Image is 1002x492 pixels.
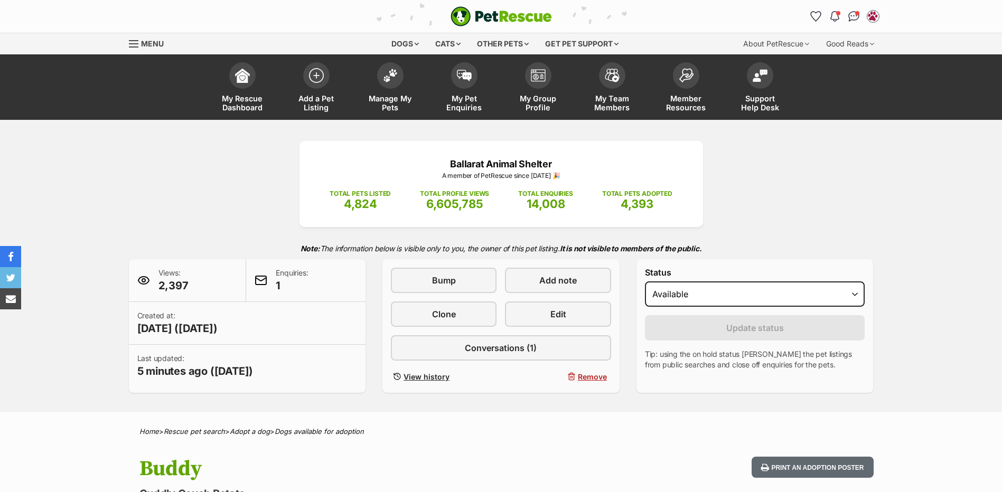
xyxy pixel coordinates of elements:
[588,94,636,112] span: My Team Members
[205,57,279,120] a: My Rescue Dashboard
[139,427,159,436] a: Home
[505,369,611,384] button: Remove
[432,308,456,320] span: Clone
[830,11,839,22] img: notifications-46538b983faf8c2785f20acdc204bb7945ddae34d4c08c2a6579f10ce5e182be.svg
[726,321,784,334] span: Update status
[441,94,488,112] span: My Pet Enquiries
[158,278,189,293] span: 2,397
[279,57,353,120] a: Add a Pet Listing
[275,427,364,436] a: Dogs available for adoption
[391,369,497,384] a: View history
[505,301,611,327] a: Edit
[404,371,450,382] span: View history
[465,342,537,354] span: Conversations (1)
[736,33,817,54] div: About PetRescue
[602,189,672,198] p: TOTAL PETS ADOPTED
[451,6,552,26] img: logo-e224e6f780fb5917bec1dbf3a21bbac754714ae5b6737aabdf751b685950b380.svg
[531,69,546,82] img: group-profile-icon-3fa3cf56718a62981997c0bc7e787c4b2cf8bcc04b72c1350f741eb67cf2f40e.svg
[457,70,472,81] img: pet-enquiries-icon-7e3ad2cf08bfb03b45e93fb7055b45f3efa6380592205ae92323e6603595dc1f.svg
[679,68,694,82] img: member-resources-icon-8e73f808a243e03378d46382f2149f9095a855e16c252ad45f914b54edf8863c.svg
[865,8,882,25] button: My account
[808,8,882,25] ul: Account quick links
[560,244,702,253] strong: It is not visible to members of the public.
[518,189,573,198] p: TOTAL ENQUIRIES
[539,274,577,287] span: Add note
[384,33,426,54] div: Dogs
[846,8,863,25] a: Conversations
[808,8,825,25] a: Favourites
[538,33,626,54] div: Get pet support
[158,268,189,293] p: Views:
[276,268,308,293] p: Enquiries:
[428,33,468,54] div: Cats
[426,197,483,211] span: 6,605,785
[505,268,611,293] a: Add note
[736,94,784,112] span: Support Help Desk
[848,11,859,22] img: chat-41dd97257d64d25036548639549fe6c8038ab92f7586957e7f3b1b290dea8141.svg
[383,69,398,82] img: manage-my-pets-icon-02211641906a0b7f246fdf0571729dbe1e7629f14944591b6c1af311fb30b64b.svg
[501,57,575,120] a: My Group Profile
[137,364,254,379] span: 5 minutes ago ([DATE])
[353,57,427,120] a: Manage My Pets
[164,427,225,436] a: Rescue pet search
[645,268,865,277] label: Status
[723,57,797,120] a: Support Help Desk
[219,94,266,112] span: My Rescue Dashboard
[113,428,889,436] div: > > >
[141,39,164,48] span: Menu
[129,33,171,52] a: Menu
[230,427,270,436] a: Adopt a dog
[451,6,552,26] a: PetRescue
[330,189,391,198] p: TOTAL PETS LISTED
[391,335,611,361] a: Conversations (1)
[514,94,562,112] span: My Group Profile
[432,274,456,287] span: Bump
[550,308,566,320] span: Edit
[129,238,874,259] p: The information below is visible only to you, the owner of this pet listing.
[819,33,882,54] div: Good Reads
[470,33,536,54] div: Other pets
[578,371,607,382] span: Remove
[344,197,377,211] span: 4,824
[293,94,340,112] span: Add a Pet Listing
[753,69,767,82] img: help-desk-icon-fdf02630f3aa405de69fd3d07c3f3aa587a6932b1a1747fa1d2bba05be0121f9.svg
[752,457,873,478] button: Print an adoption poster
[662,94,710,112] span: Member Resources
[649,57,723,120] a: Member Resources
[391,268,497,293] a: Bump
[527,197,565,211] span: 14,008
[827,8,844,25] button: Notifications
[139,457,586,481] h1: Buddy
[276,278,308,293] span: 1
[645,315,865,340] button: Update status
[315,171,687,181] p: A member of PetRescue since [DATE] 🎉
[137,353,254,379] p: Last updated:
[868,11,878,22] img: Ballarat Animal Shelter profile pic
[645,349,865,370] p: Tip: using the on hold status [PERSON_NAME] the pet listings from public searches and close off e...
[391,301,497,327] a: Clone
[427,57,501,120] a: My Pet Enquiries
[605,69,620,82] img: team-members-icon-5396bd8760b3fe7c0b43da4ab00e1e3bb1a5d9ba89233759b79545d2d3fc5d0d.svg
[315,157,687,171] p: Ballarat Animal Shelter
[137,321,218,336] span: [DATE] ([DATE])
[309,68,324,83] img: add-pet-listing-icon-0afa8454b4691262ce3f59096e99ab1cd57d4a30225e0717b998d2c9b9846f56.svg
[621,197,653,211] span: 4,393
[235,68,250,83] img: dashboard-icon-eb2f2d2d3e046f16d808141f083e7271f6b2e854fb5c12c21221c1fb7104beca.svg
[137,310,218,336] p: Created at:
[575,57,649,120] a: My Team Members
[367,94,414,112] span: Manage My Pets
[301,244,320,253] strong: Note:
[420,189,489,198] p: TOTAL PROFILE VIEWS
